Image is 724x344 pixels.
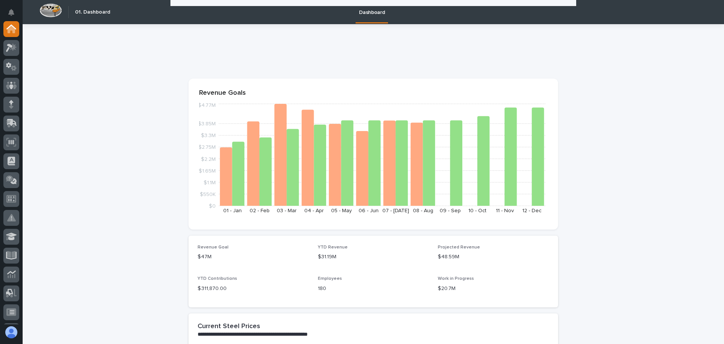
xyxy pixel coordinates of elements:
[3,324,19,340] button: users-avatar
[522,208,541,213] text: 12 - Dec
[468,208,486,213] text: 10 - Oct
[75,9,110,15] h2: 01. Dashboard
[199,89,548,97] p: Revenue Goals
[318,245,348,250] span: YTD Revenue
[200,191,216,197] tspan: $550K
[438,285,549,293] p: $20.7M
[201,133,216,138] tspan: $3.3M
[198,276,237,281] span: YTD Contributions
[438,276,474,281] span: Work in Progress
[198,322,260,331] h2: Current Steel Prices
[9,9,19,21] div: Notifications
[318,285,429,293] p: 180
[199,168,216,173] tspan: $1.65M
[318,253,429,261] p: $31.19M
[3,5,19,20] button: Notifications
[223,208,242,213] text: 01 - Jan
[198,121,216,126] tspan: $3.85M
[304,208,324,213] text: 04 - Apr
[440,208,461,213] text: 09 - Sep
[438,245,480,250] span: Projected Revenue
[198,103,216,108] tspan: $4.77M
[204,180,216,185] tspan: $1.1M
[201,156,216,162] tspan: $2.2M
[413,208,433,213] text: 08 - Aug
[331,208,352,213] text: 05 - May
[40,3,62,17] img: Workspace Logo
[209,204,216,209] tspan: $0
[198,285,309,293] p: $ 311,870.00
[198,253,309,261] p: $47M
[250,208,270,213] text: 02 - Feb
[198,145,216,150] tspan: $2.75M
[277,208,297,213] text: 03 - Mar
[438,253,549,261] p: $48.59M
[198,245,229,250] span: Revenue Goal
[318,276,342,281] span: Employees
[496,208,514,213] text: 11 - Nov
[359,208,379,213] text: 06 - Jun
[382,208,409,213] text: 07 - [DATE]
